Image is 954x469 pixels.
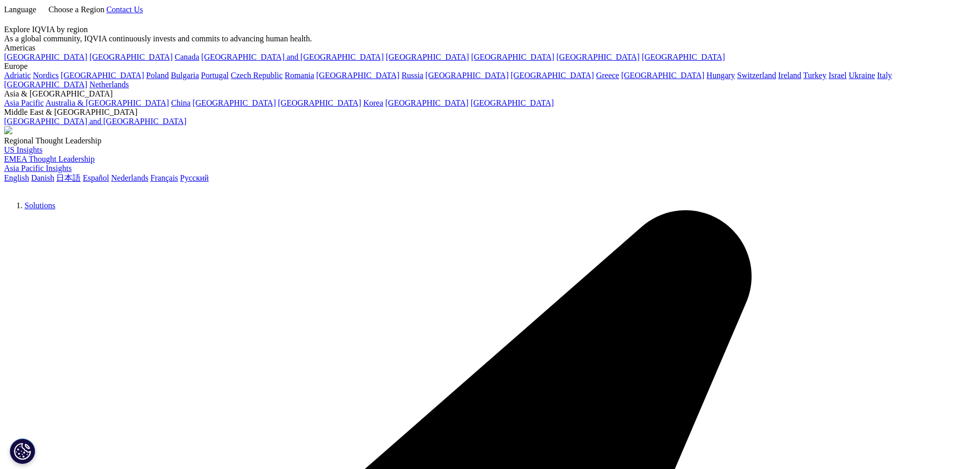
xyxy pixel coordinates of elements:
a: Asia Pacific [4,98,44,107]
a: [GEOGRAPHIC_DATA] [278,98,361,107]
a: Bulgaria [171,71,199,80]
a: [GEOGRAPHIC_DATA] [642,53,725,61]
a: Netherlands [89,80,129,89]
a: Ireland [778,71,801,80]
a: Israel [828,71,847,80]
a: Australia & [GEOGRAPHIC_DATA] [45,98,169,107]
a: Contact Us [106,5,143,14]
div: Asia & [GEOGRAPHIC_DATA] [4,89,950,98]
a: [GEOGRAPHIC_DATA] [621,71,704,80]
div: Americas [4,43,950,53]
a: China [171,98,190,107]
a: Español [83,174,109,182]
div: Europe [4,62,950,71]
img: 2093_analyzing-data-using-big-screen-display-and-laptop.png [4,126,12,134]
a: Italy [877,71,892,80]
a: English [4,174,29,182]
a: [GEOGRAPHIC_DATA] [4,80,87,89]
a: Switzerland [737,71,776,80]
a: [GEOGRAPHIC_DATA] and [GEOGRAPHIC_DATA] [4,117,186,126]
div: Regional Thought Leadership [4,136,950,145]
a: [GEOGRAPHIC_DATA] [4,53,87,61]
a: Ukraine [849,71,875,80]
a: [GEOGRAPHIC_DATA] and [GEOGRAPHIC_DATA] [201,53,383,61]
a: Solutions [25,201,55,210]
a: [GEOGRAPHIC_DATA] [385,98,469,107]
a: EMEA Thought Leadership [4,155,94,163]
a: Romania [285,71,314,80]
span: Choose a Region [48,5,104,14]
a: [GEOGRAPHIC_DATA] [89,53,173,61]
a: Asia Pacific Insights [4,164,71,172]
a: [GEOGRAPHIC_DATA] [556,53,640,61]
a: [GEOGRAPHIC_DATA] [471,53,554,61]
div: Explore IQVIA by region [4,25,950,34]
a: [GEOGRAPHIC_DATA] [316,71,400,80]
a: [GEOGRAPHIC_DATA] [511,71,594,80]
a: Portugal [201,71,229,80]
a: [GEOGRAPHIC_DATA] [386,53,469,61]
a: Poland [146,71,168,80]
a: US Insights [4,145,42,154]
a: Korea [363,98,383,107]
a: Greece [596,71,619,80]
a: Canada [175,53,199,61]
button: Cookie-Einstellungen [10,438,35,464]
div: As a global community, IQVIA continuously invests and commits to advancing human health. [4,34,950,43]
a: [GEOGRAPHIC_DATA] [471,98,554,107]
a: Czech Republic [231,71,283,80]
a: Turkey [803,71,827,80]
a: Adriatic [4,71,31,80]
div: Middle East & [GEOGRAPHIC_DATA] [4,108,950,117]
span: Language [4,5,36,14]
a: Hungary [706,71,735,80]
a: Russia [402,71,424,80]
a: 日本語 [56,174,81,182]
a: [GEOGRAPHIC_DATA] [425,71,508,80]
a: Français [151,174,178,182]
a: [GEOGRAPHIC_DATA] [61,71,144,80]
a: Danish [31,174,54,182]
a: Nederlands [111,174,149,182]
a: Nordics [33,71,59,80]
a: [GEOGRAPHIC_DATA] [192,98,276,107]
a: Русский [180,174,209,182]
